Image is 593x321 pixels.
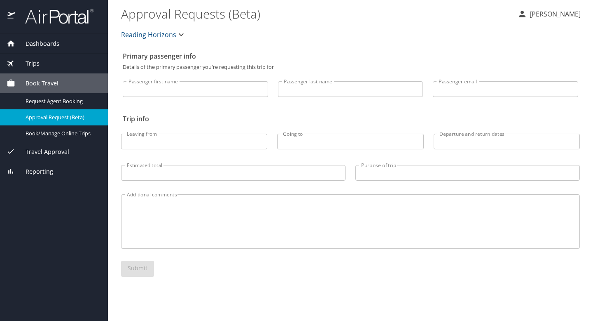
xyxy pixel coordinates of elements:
h2: Primary passenger info [123,50,578,63]
span: Book/Manage Online Trips [26,130,98,137]
span: Travel Approval [15,147,69,156]
h2: Trip info [123,112,578,125]
button: [PERSON_NAME] [514,7,584,21]
span: Reporting [15,167,53,176]
p: [PERSON_NAME] [527,9,581,19]
span: Book Travel [15,79,58,88]
img: airportal-logo.png [16,8,93,24]
span: Request Agent Booking [26,97,98,105]
p: Details of the primary passenger you're requesting this trip for [123,64,578,70]
span: Approval Request (Beta) [26,113,98,121]
button: Reading Horizons [118,26,189,43]
h1: Approval Requests (Beta) [121,1,511,26]
span: Dashboards [15,39,59,48]
span: Trips [15,59,40,68]
img: icon-airportal.png [7,8,16,24]
span: Reading Horizons [121,29,176,40]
